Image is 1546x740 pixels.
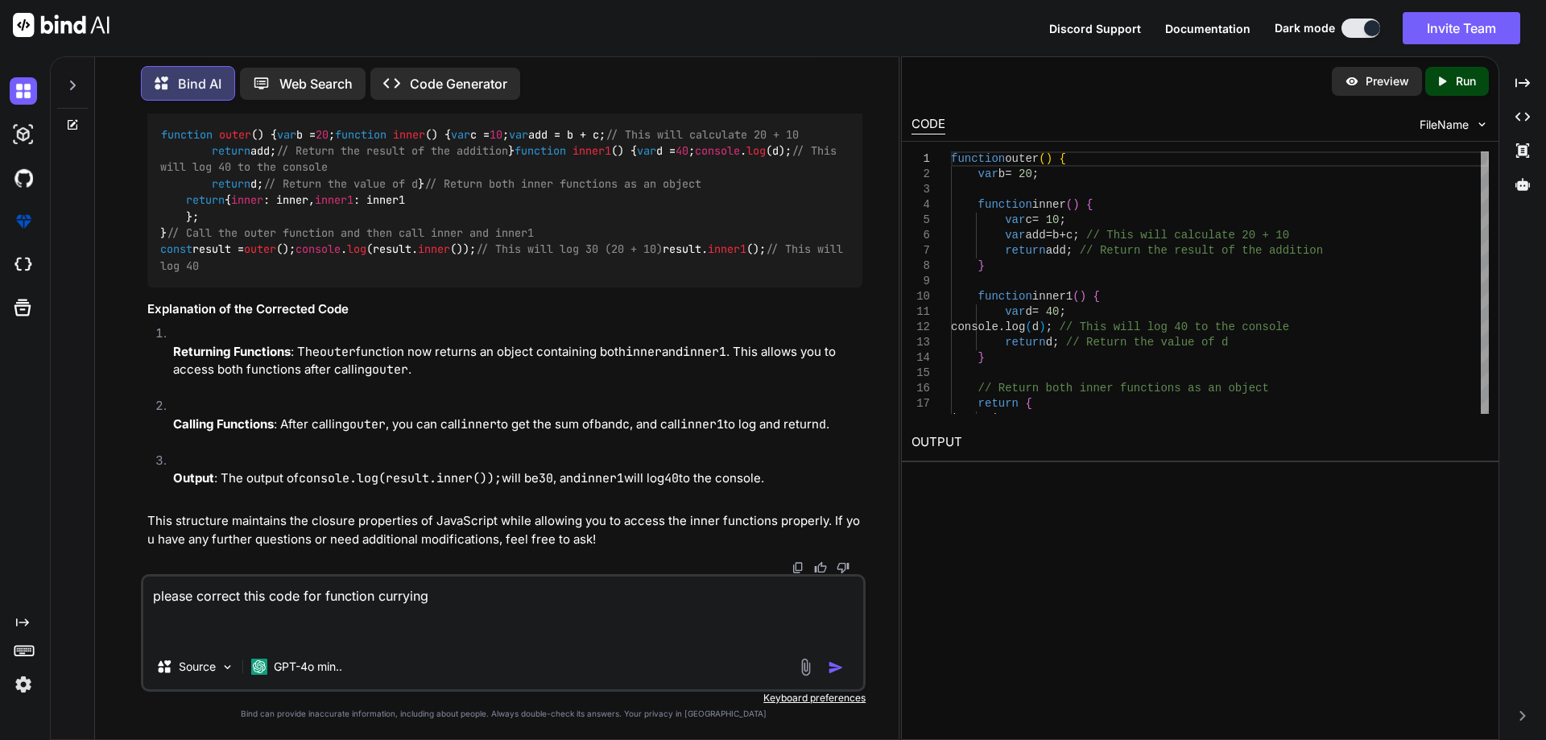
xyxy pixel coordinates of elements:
[911,304,930,320] div: 11
[10,164,37,192] img: githubDark
[335,127,386,142] span: function
[1045,305,1059,318] span: 40
[173,343,862,379] p: : The function now returns an object containing both and . This allows you to access both functio...
[1073,290,1079,303] span: (
[160,242,192,257] span: const
[10,121,37,148] img: darkAi-studio
[1005,336,1045,349] span: return
[978,382,1268,395] span: // Return both inner functions as an object
[664,470,679,486] code: 40
[1031,320,1038,333] span: d
[911,289,930,304] div: 10
[393,127,425,142] span: inner
[160,126,849,275] code: ( ) { b = ; ( ) { c = ; add = b + c; add; } ( ) { d = ; . (d); d; } { : inner, : inner1 }; } resu...
[1059,305,1065,318] span: ;
[212,176,250,191] span: return
[1031,305,1038,318] span: =
[680,416,724,432] code: inner1
[1019,167,1032,180] span: 20
[978,290,1031,303] span: function
[1420,117,1469,133] span: FileName
[1032,167,1039,180] span: ;
[1073,229,1079,242] span: ;
[173,416,274,432] strong: Calling Functions
[1005,305,1025,318] span: var
[1059,152,1065,165] span: {
[746,143,766,158] span: log
[1025,397,1031,410] span: {
[1345,74,1359,89] img: preview
[1045,213,1059,226] span: 10
[1059,320,1289,333] span: // This will log 40 to the console
[1005,167,1011,180] span: =
[1073,198,1079,211] span: )
[277,127,296,142] span: var
[911,258,930,274] div: 8
[911,213,930,228] div: 5
[911,335,930,350] div: 13
[1275,20,1335,36] span: Dark mode
[461,416,497,432] code: inner
[998,167,1004,180] span: b
[911,115,945,134] div: CODE
[279,74,353,93] p: Web Search
[1475,118,1489,131] img: chevron down
[911,350,930,366] div: 14
[978,167,998,180] span: var
[911,197,930,213] div: 4
[231,193,263,208] span: inner
[1039,152,1045,165] span: (
[708,242,746,257] span: inner1
[978,351,984,364] span: }
[1366,73,1409,89] p: Preview
[1025,305,1031,318] span: d
[173,344,291,359] strong: Returning Functions
[178,74,221,93] p: Bind AI
[539,470,553,486] code: 30
[998,320,1004,333] span: .
[911,411,930,427] div: 18
[594,416,601,432] code: b
[276,143,508,158] span: // Return the result of the addition
[796,658,815,676] img: attachment
[251,659,267,675] img: GPT-4o mini
[1052,229,1059,242] span: b
[626,344,662,360] code: inner
[1079,244,1322,257] span: // Return the result of the addition
[410,74,507,93] p: Code Generator
[212,143,250,158] span: return
[1005,244,1045,257] span: return
[160,143,843,174] span: // This will log 40 to the console
[509,127,528,142] span: var
[424,176,701,191] span: // Return both inner functions as an object
[186,193,225,208] span: return
[1093,290,1099,303] span: {
[1066,244,1073,257] span: ;
[244,242,276,257] span: outer
[349,416,386,432] code: outer
[911,320,930,335] div: 12
[1025,213,1031,226] span: c
[179,659,216,675] p: Source
[173,470,214,486] strong: Output
[13,13,110,37] img: Bind AI
[676,143,688,158] span: 40
[819,416,826,432] code: d
[1165,22,1250,35] span: Documentation
[299,470,502,486] code: console.log(result.inner());
[1039,320,1045,333] span: )
[1066,229,1073,242] span: c
[1025,320,1031,333] span: (
[828,659,844,676] img: icon
[147,512,862,548] p: This structure maintains the closure properties of JavaScript while allowing you to access the in...
[622,416,630,432] code: c
[951,152,1005,165] span: function
[1045,244,1065,257] span: add
[1031,198,1065,211] span: inner
[1045,152,1052,165] span: )
[902,424,1498,461] h2: OUTPUT
[911,366,930,381] div: 15
[911,228,930,243] div: 6
[1045,320,1052,333] span: ;
[1052,336,1059,349] span: ;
